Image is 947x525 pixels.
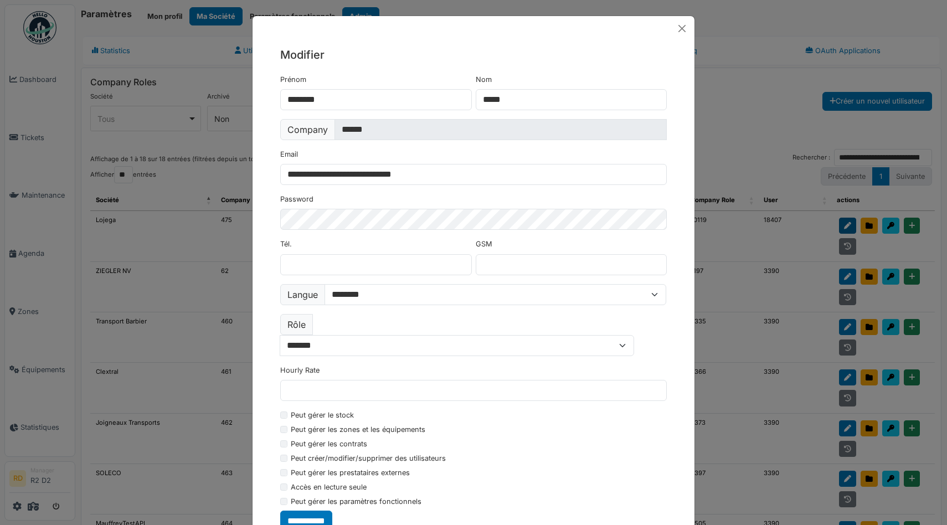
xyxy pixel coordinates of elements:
label: Peut gérer les zones et les équipements [291,424,425,435]
label: Peut créer/modifier/supprimer des utilisateurs [291,453,446,464]
label: Peut gérer les prestataires externes [291,467,410,478]
label: Nom [476,74,492,85]
span: translation missing: fr.shared.hourly_rate [280,366,320,374]
h5: Modifier [280,47,667,63]
label: Peut gérer les contrats [291,439,367,449]
span: translation missing: fr.shared.company [287,123,328,136]
label: Peut gérer les paramètres fonctionnels [291,496,421,507]
label: Prénom [280,74,306,85]
label: Accès en lecture seule [291,482,367,492]
button: Close [674,20,690,37]
label: Email [280,149,298,159]
label: Langue [280,284,325,305]
label: GSM [476,239,492,249]
label: Tél. [280,239,292,249]
label: Peut gérer le stock [291,410,354,420]
label: Rôle [280,314,313,335]
span: translation missing: fr.shared.password [280,195,313,203]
